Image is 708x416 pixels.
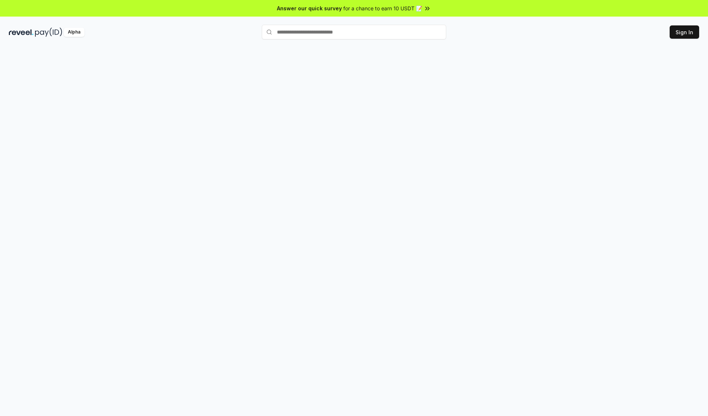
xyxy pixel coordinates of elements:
span: for a chance to earn 10 USDT 📝 [343,4,422,12]
img: pay_id [35,28,62,37]
span: Answer our quick survey [277,4,342,12]
button: Sign In [670,25,699,39]
img: reveel_dark [9,28,34,37]
div: Alpha [64,28,84,37]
